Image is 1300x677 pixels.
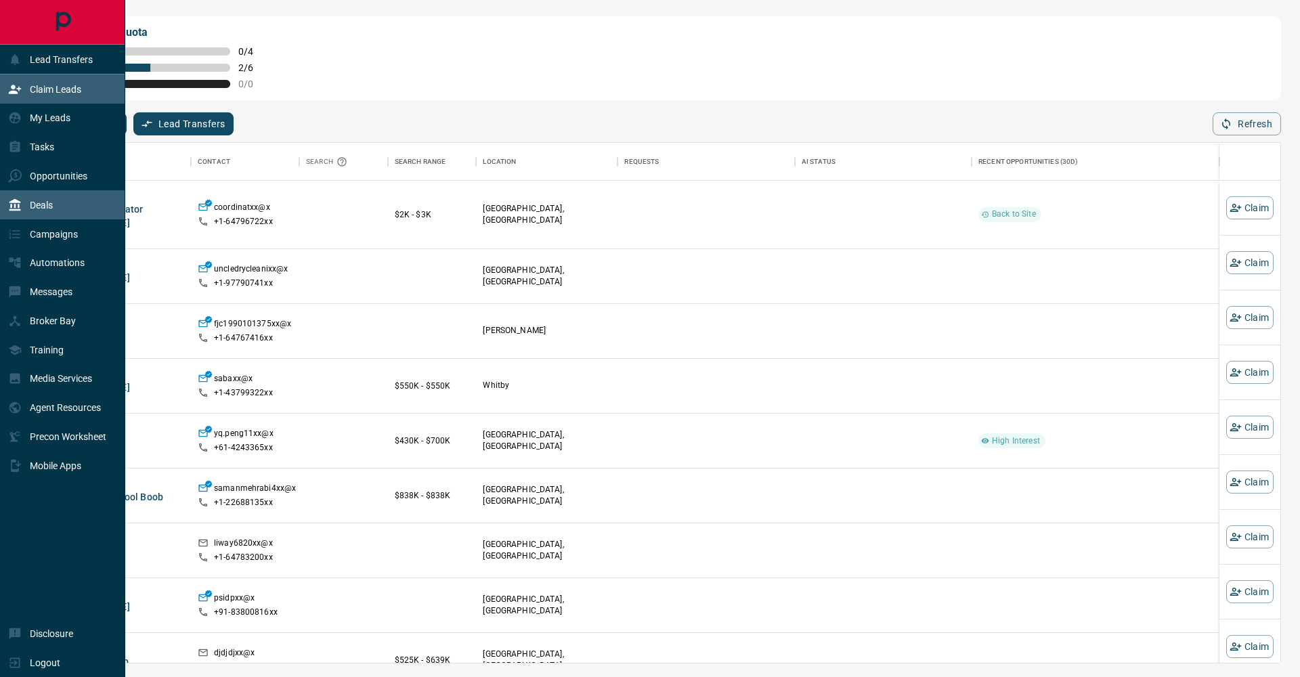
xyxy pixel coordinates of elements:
[73,24,268,41] p: My Daily Quota
[238,46,268,57] span: 0 / 4
[483,594,611,617] p: [GEOGRAPHIC_DATA], [GEOGRAPHIC_DATA]
[214,278,273,289] p: +1- 97790741xx
[214,318,291,332] p: fjc1990101375xx@x
[214,647,255,661] p: djdjdjxx@x
[483,203,611,226] p: [GEOGRAPHIC_DATA], [GEOGRAPHIC_DATA]
[1226,635,1274,658] button: Claim
[1226,251,1274,274] button: Claim
[1226,306,1274,329] button: Claim
[388,143,477,181] div: Search Range
[395,654,470,666] p: $525K - $639K
[624,143,659,181] div: Requests
[214,483,296,497] p: samanmehrabi4xx@x
[198,143,230,181] div: Contact
[978,143,1078,181] div: Recent Opportunities (30d)
[1213,112,1281,135] button: Refresh
[987,435,1045,447] span: High Interest
[972,143,1219,181] div: Recent Opportunities (30d)
[1226,196,1274,219] button: Claim
[395,143,446,181] div: Search Range
[617,143,794,181] div: Requests
[214,332,273,344] p: +1- 64767416xx
[1226,580,1274,603] button: Claim
[191,143,299,181] div: Contact
[133,112,234,135] button: Lead Transfers
[476,143,617,181] div: Location
[1226,471,1274,494] button: Claim
[395,489,470,502] p: $838K - $838K
[395,435,470,447] p: $430K - $700K
[214,661,273,673] p: +1- 79914659xx
[214,202,270,216] p: coordinatxx@x
[214,442,273,454] p: +61- 4243365xx
[214,538,273,552] p: liway6820xx@x
[238,79,268,89] span: 0 / 0
[214,592,255,607] p: psidpxx@x
[802,143,836,181] div: AI Status
[306,143,351,181] div: Search
[214,387,273,399] p: +1- 43799322xx
[395,209,470,221] p: $2K - $3K
[483,380,611,391] p: Whitby
[214,216,273,227] p: +1- 64796722xx
[238,62,268,73] span: 2 / 6
[483,265,611,288] p: [GEOGRAPHIC_DATA], [GEOGRAPHIC_DATA]
[395,380,470,392] p: $550K - $550K
[483,429,611,452] p: [GEOGRAPHIC_DATA], [GEOGRAPHIC_DATA]
[214,497,273,508] p: +1- 22688135xx
[795,143,972,181] div: AI Status
[1226,525,1274,548] button: Claim
[483,484,611,507] p: [GEOGRAPHIC_DATA], [GEOGRAPHIC_DATA]
[483,649,611,672] p: [GEOGRAPHIC_DATA], [GEOGRAPHIC_DATA]
[483,143,516,181] div: Location
[49,143,191,181] div: Name
[1226,416,1274,439] button: Claim
[1226,361,1274,384] button: Claim
[214,373,253,387] p: sabaxx@x
[214,428,274,442] p: yq.peng11xx@x
[483,539,611,562] p: [GEOGRAPHIC_DATA], [GEOGRAPHIC_DATA]
[987,209,1041,220] span: Back to Site
[214,552,273,563] p: +1- 64783200xx
[483,325,611,336] p: [PERSON_NAME]
[214,263,288,278] p: uncledrycleanixx@x
[214,607,278,618] p: +91- 83800816xx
